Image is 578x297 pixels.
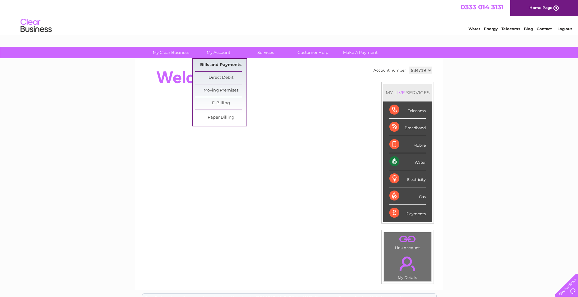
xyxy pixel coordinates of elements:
[383,251,432,282] td: My Details
[142,3,436,30] div: Clear Business is a trading name of Verastar Limited (registered in [GEOGRAPHIC_DATA] No. 3667643...
[389,153,426,170] div: Water
[145,47,197,58] a: My Clear Business
[287,47,339,58] a: Customer Help
[468,26,480,31] a: Water
[195,97,247,110] a: E-Billing
[389,187,426,205] div: Gas
[389,119,426,136] div: Broadband
[393,90,406,96] div: LIVE
[524,26,533,31] a: Blog
[385,234,430,245] a: .
[389,205,426,221] div: Payments
[389,101,426,119] div: Telecoms
[383,232,432,252] td: Link Account
[240,47,291,58] a: Services
[484,26,498,31] a: Energy
[383,84,432,101] div: MY SERVICES
[389,170,426,187] div: Electricity
[195,72,247,84] a: Direct Debit
[389,136,426,153] div: Mobile
[372,65,407,76] td: Account number
[385,253,430,275] a: .
[461,3,504,11] a: 0333 014 3131
[501,26,520,31] a: Telecoms
[20,16,52,35] img: logo.png
[557,26,572,31] a: Log out
[195,84,247,97] a: Moving Premises
[537,26,552,31] a: Contact
[193,47,244,58] a: My Account
[195,111,247,124] a: Paper Billing
[195,59,247,71] a: Bills and Payments
[335,47,386,58] a: Make A Payment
